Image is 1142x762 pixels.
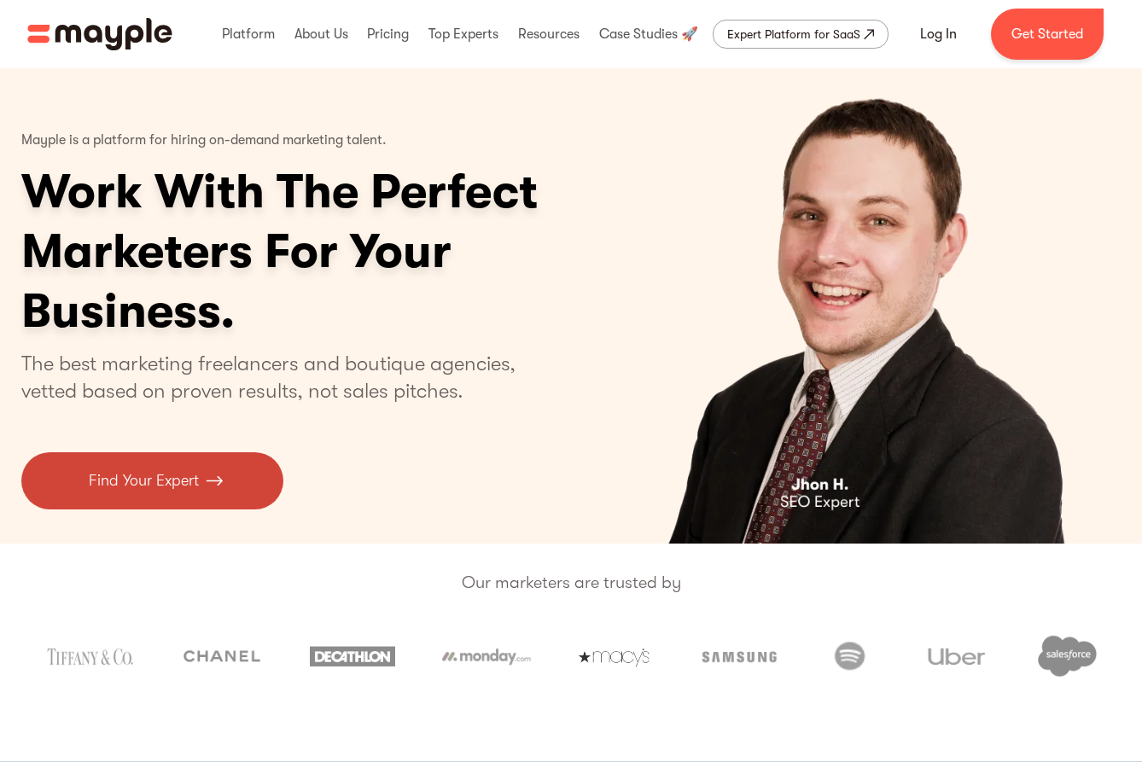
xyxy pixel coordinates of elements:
[27,18,172,50] a: home
[835,564,1142,762] iframe: Chat Widget
[424,7,503,61] div: Top Experts
[27,18,172,50] img: Mayple logo
[89,469,199,492] p: Find Your Expert
[991,9,1104,60] a: Get Started
[587,68,1121,544] div: 4 of 4
[218,7,279,61] div: Platform
[21,119,387,162] p: Mayple is a platform for hiring on-demand marketing talent.
[21,350,536,404] p: The best marketing freelancers and boutique agencies, vetted based on proven results, not sales p...
[514,7,584,61] div: Resources
[713,20,889,49] a: Expert Platform for SaaS
[727,24,860,44] div: Expert Platform for SaaS
[21,162,670,341] h1: Work With The Perfect Marketers For Your Business.
[21,452,283,509] a: Find Your Expert
[363,7,413,61] div: Pricing
[290,7,353,61] div: About Us
[587,68,1121,544] div: carousel
[900,14,977,55] a: Log In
